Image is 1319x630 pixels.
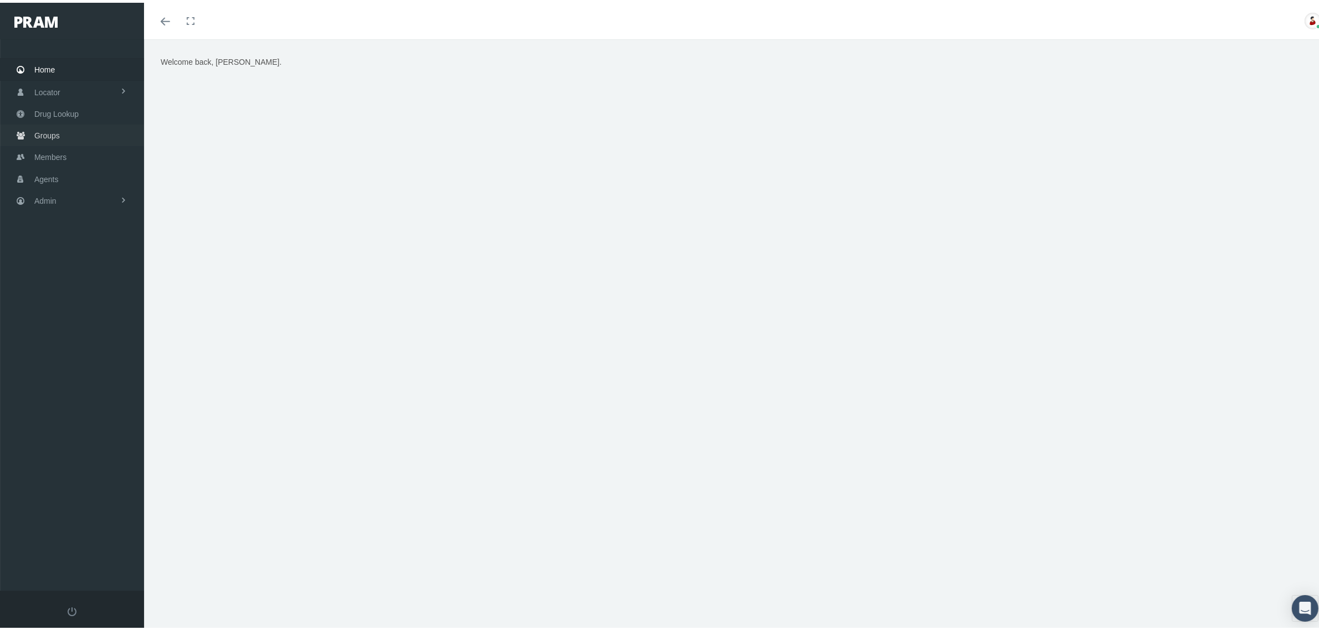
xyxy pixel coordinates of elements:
[34,166,59,187] span: Agents
[34,144,66,165] span: Members
[161,55,281,64] span: Welcome back, [PERSON_NAME].
[34,122,60,143] span: Groups
[34,188,57,209] span: Admin
[14,14,58,25] img: PRAM_20_x_78.png
[34,56,55,78] span: Home
[1292,592,1318,619] div: Open Intercom Messenger
[34,79,60,100] span: Locator
[34,101,79,122] span: Drug Lookup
